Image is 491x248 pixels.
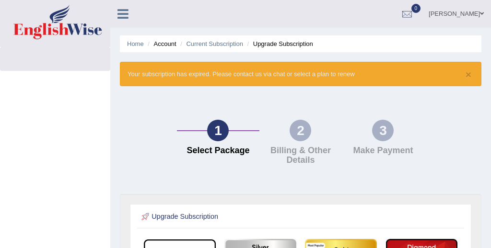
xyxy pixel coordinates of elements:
div: 2 [290,120,311,141]
span: 0 [411,4,421,13]
div: 3 [372,120,394,141]
h4: Billing & Other Details [264,146,337,165]
li: Upgrade Subscription [245,39,313,48]
a: Home [127,40,144,47]
li: Account [145,39,176,48]
div: 1 [207,120,229,141]
h4: Make Payment [347,146,420,156]
button: × [466,69,471,79]
h2: Upgrade Subscription [140,211,339,223]
h4: Select Package [182,146,255,156]
a: Current Subscription [186,40,243,47]
div: Your subscription has expired. Please contact us via chat or select a plan to renew [120,62,481,86]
